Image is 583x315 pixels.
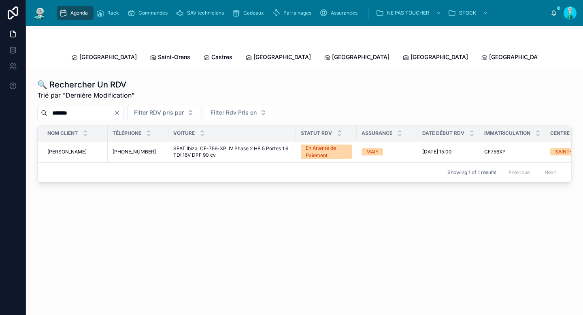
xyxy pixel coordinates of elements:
a: Cadeaux [230,6,270,20]
span: Assurance [362,130,392,136]
a: Saint-Orens [150,50,190,66]
span: NE PAS TOUCHER [387,10,429,16]
a: [GEOGRAPHIC_DATA] [245,50,311,66]
a: [GEOGRAPHIC_DATA] [481,50,547,66]
a: MAIF [362,148,413,155]
span: Centre [550,130,570,136]
span: Statut RDV [301,130,332,136]
span: [PERSON_NAME] [47,149,87,155]
a: Assurances [317,6,363,20]
span: SAV techniciens [187,10,224,16]
a: [PHONE_NUMBER] [113,149,164,155]
a: [DATE] 15:00 [422,149,474,155]
span: [PHONE_NUMBER] [113,149,156,155]
span: Date Début RDV [422,130,464,136]
div: MAIF [366,148,378,155]
a: Castres [203,50,232,66]
a: Rack [94,6,125,20]
button: Select Button [204,105,273,120]
div: scrollable content [53,4,551,22]
span: Filter Rdv Pris en [211,109,257,117]
a: STOCK [445,6,492,20]
span: [GEOGRAPHIC_DATA] [253,53,311,61]
a: [GEOGRAPHIC_DATA] [71,50,137,66]
span: Filter RDV pris par [134,109,184,117]
a: Commandes [125,6,173,20]
a: Parrainages [270,6,317,20]
span: Assurances [331,10,357,16]
span: Voiture [173,130,195,136]
span: Cadeaux [243,10,264,16]
a: Agenda [57,6,94,20]
span: CF756XP [484,149,506,155]
span: Parrainages [283,10,311,16]
a: SAV techniciens [173,6,230,20]
button: Select Button [127,105,200,120]
span: [GEOGRAPHIC_DATA] [411,53,468,61]
span: [GEOGRAPHIC_DATA] [79,53,137,61]
span: Showing 1 of 1 results [447,169,496,176]
span: Castres [211,53,232,61]
span: STOCK [459,10,476,16]
div: En Attente de Paiement [306,145,347,159]
span: Trié par "Dernière Modification" [37,90,134,100]
span: Immatriculation [484,130,530,136]
a: En Attente de Paiement [301,145,352,159]
img: App logo [32,6,47,19]
a: SEAT Ibiza CF-756-XP IV Phase 2 HB 5 Portes 1.6 TDI 16V DPF 90 cv [173,145,291,158]
a: [GEOGRAPHIC_DATA] [402,50,468,66]
span: Saint-Orens [158,53,190,61]
span: [GEOGRAPHIC_DATA] [489,53,547,61]
span: Agenda [70,10,88,16]
span: Téléphone [113,130,141,136]
button: Clear [114,110,123,116]
a: [GEOGRAPHIC_DATA] [324,50,389,66]
span: Commandes [138,10,168,16]
a: NE PAS TOUCHER [373,6,445,20]
span: [DATE] 15:00 [422,149,452,155]
span: [GEOGRAPHIC_DATA] [332,53,389,61]
a: [PERSON_NAME] [47,149,103,155]
span: Nom Client [47,130,78,136]
h1: 🔍 Rechercher Un RDV [37,79,134,90]
span: Rack [107,10,119,16]
a: CF756XP [484,149,540,155]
